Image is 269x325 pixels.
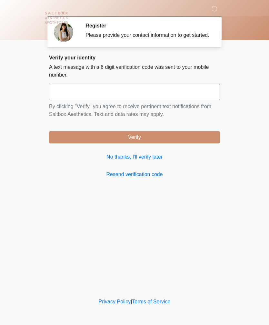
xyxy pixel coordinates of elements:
[49,153,220,161] a: No thanks, I'll verify later
[49,131,220,143] button: Verify
[132,299,170,304] a: Terms of Service
[49,63,220,79] p: A text message with a 6 digit verification code was sent to your mobile number.
[99,299,131,304] a: Privacy Policy
[43,5,70,32] img: Saltbox Aesthetics Logo
[131,299,132,304] a: |
[49,103,220,118] p: By clicking "Verify" you agree to receive pertinent text notifications from Saltbox Aesthetics. T...
[49,171,220,178] a: Resend verification code
[49,55,220,61] h2: Verify your identity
